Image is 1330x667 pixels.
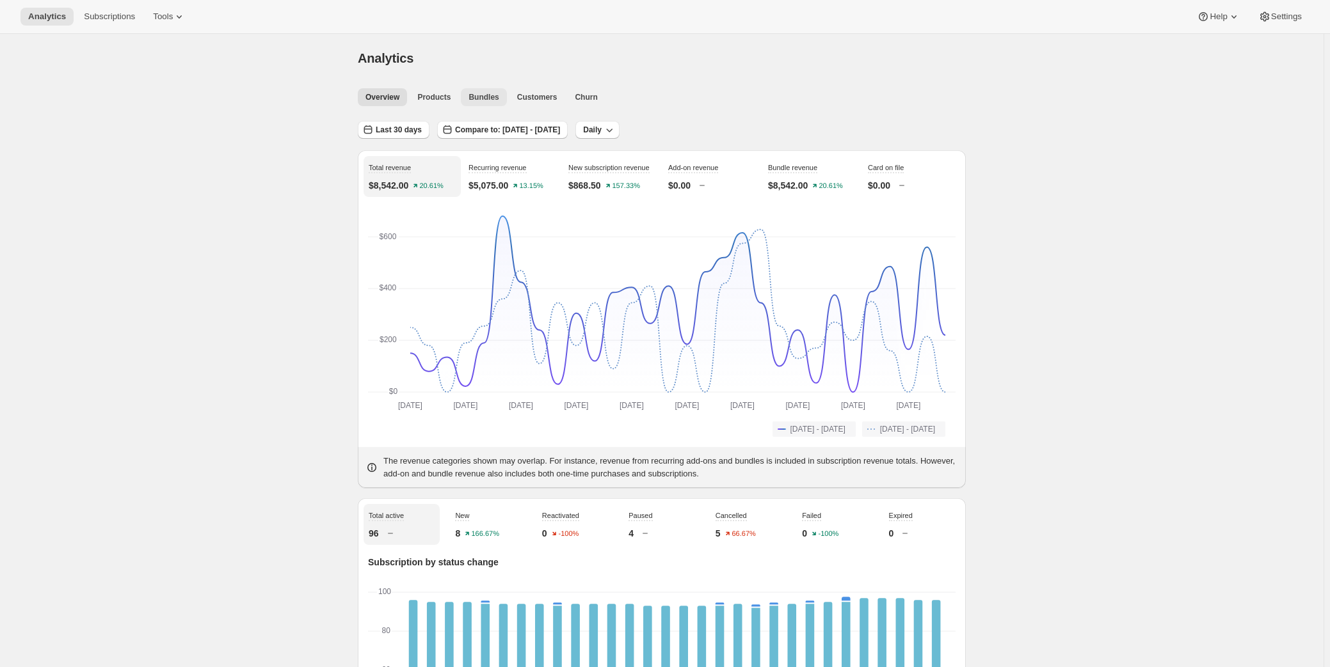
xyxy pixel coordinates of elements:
span: [DATE] - [DATE] [880,424,935,434]
span: Failed [802,512,821,519]
text: [DATE] [896,401,920,410]
rect: Expired-6 0 [842,592,851,593]
text: 66.67% [732,530,756,538]
rect: Expired-6 0 [877,592,886,593]
span: Tools [153,12,173,22]
button: Daily [575,121,620,139]
rect: Expired-6 0 [661,592,670,593]
button: [DATE] - [DATE] [862,421,945,437]
rect: Expired-6 0 [643,592,652,593]
span: Settings [1271,12,1302,22]
rect: New-1 1 [769,602,778,606]
text: -100% [818,530,838,538]
button: Last 30 days [358,121,429,139]
rect: New-1 1 [553,602,562,606]
text: $200 [380,335,397,344]
p: $8,542.00 [768,179,808,192]
text: [DATE] [454,401,478,410]
rect: Expired-6 0 [463,592,472,593]
rect: Expired-6 0 [571,592,580,593]
text: $600 [380,232,397,241]
text: [DATE] [565,401,589,410]
text: [DATE] [785,401,810,410]
text: [DATE] [841,401,865,410]
span: Bundle revenue [768,164,817,171]
button: Compare to: [DATE] - [DATE] [437,121,568,139]
button: Subscriptions [76,8,143,26]
rect: Expired-6 0 [716,592,725,593]
span: Compare to: [DATE] - [DATE] [455,125,560,135]
span: Analytics [28,12,66,22]
button: Settings [1251,8,1310,26]
text: [DATE] [620,401,644,410]
p: 5 [716,527,721,540]
text: [DATE] [675,401,699,410]
text: 157.33% [612,182,640,190]
rect: Expired-6 0 [499,592,508,593]
span: [DATE] - [DATE] [790,424,845,434]
span: New [455,512,469,519]
span: Subscriptions [84,12,135,22]
rect: New-1 1 [806,600,815,604]
span: Add-on revenue [668,164,718,171]
span: Last 30 days [376,125,422,135]
rect: Expired-6 0 [679,592,688,593]
span: Daily [583,125,602,135]
text: [DATE] [730,401,755,410]
rect: Expired-6 0 [896,592,905,593]
span: Overview [365,92,399,102]
span: Card on file [868,164,904,171]
p: 0 [542,527,547,540]
rect: Expired-6 0 [445,592,454,593]
span: Total active [369,512,404,519]
rect: Expired-6 0 [914,592,923,593]
p: Subscription by status change [368,556,956,569]
text: 20.61% [420,182,444,190]
rect: Expired-6 0 [409,592,418,593]
text: $400 [380,283,397,292]
p: 4 [629,527,634,540]
span: Cancelled [716,512,747,519]
span: Customers [517,92,557,102]
p: 0 [802,527,807,540]
p: 8 [455,527,460,540]
rect: Expired-6 0 [733,592,742,593]
p: 96 [369,527,379,540]
rect: Expired-6 0 [535,592,544,593]
text: 80 [381,626,390,635]
button: Analytics [20,8,74,26]
rect: Expired-6 0 [607,592,616,593]
p: $0.00 [668,179,691,192]
rect: Expired-6 0 [589,592,598,593]
span: Analytics [358,51,413,65]
button: Tools [145,8,193,26]
text: 166.67% [472,530,500,538]
rect: Expired-6 0 [751,592,760,593]
rect: Expired-6 0 [824,592,833,593]
rect: Expired-6 0 [698,592,707,593]
rect: New-1 1 [716,602,725,606]
span: Total revenue [369,164,411,171]
rect: Expired-6 0 [932,592,941,593]
span: Expired [889,512,913,519]
rect: Expired-6 0 [787,592,796,593]
p: $8,542.00 [369,179,408,192]
span: Recurring revenue [469,164,527,171]
button: Help [1189,8,1247,26]
rect: Expired-6 0 [517,592,526,593]
p: $5,075.00 [469,179,508,192]
p: $0.00 [868,179,890,192]
span: Reactivated [542,512,579,519]
text: -100% [558,530,579,538]
p: 0 [889,527,894,540]
rect: Expired-6 0 [625,592,634,593]
rect: Expired-6 0 [806,592,815,593]
text: $0 [389,387,398,396]
span: Help [1210,12,1227,22]
rect: New-1 1 [751,604,760,608]
text: 20.61% [819,182,844,190]
rect: New-1 2 [842,597,851,602]
text: [DATE] [509,401,533,410]
rect: Expired-6 0 [427,592,436,593]
p: The revenue categories shown may overlap. For instance, revenue from recurring add-ons and bundle... [383,455,958,480]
